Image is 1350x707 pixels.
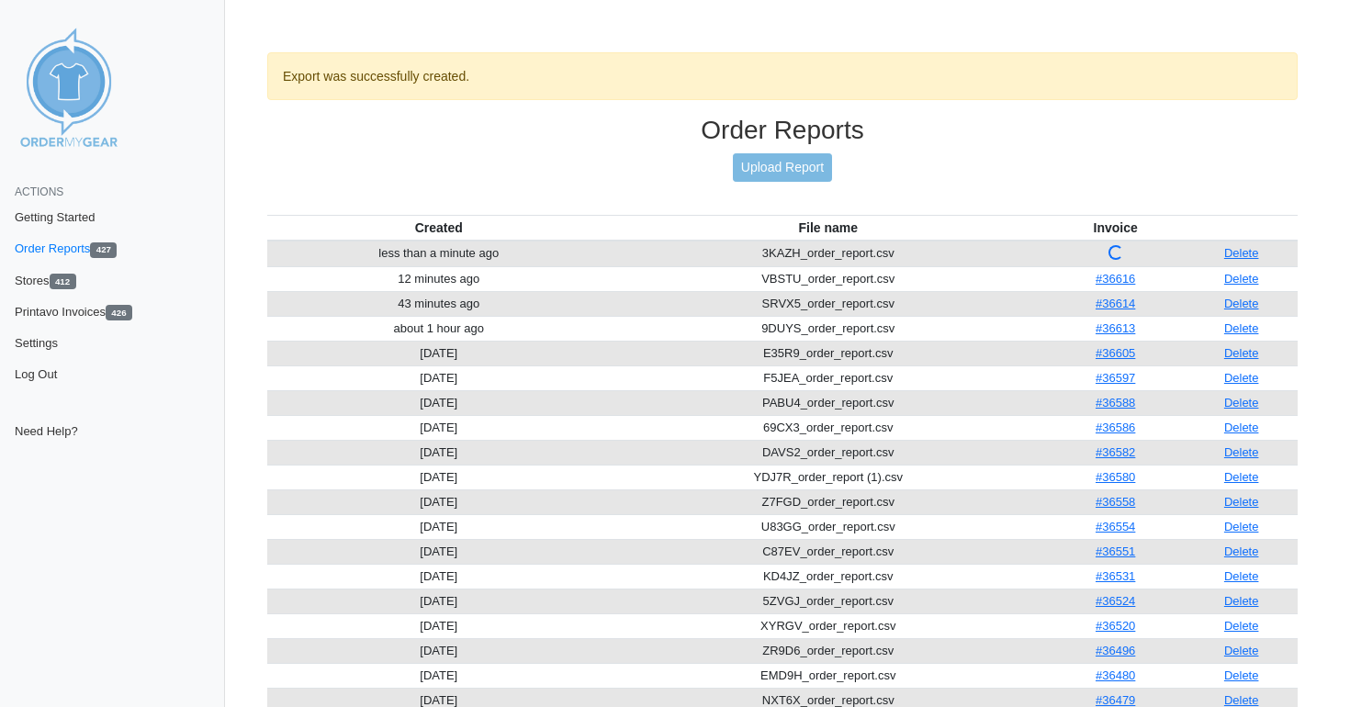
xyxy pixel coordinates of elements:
[90,242,117,258] span: 427
[267,215,611,241] th: Created
[1224,346,1259,360] a: Delete
[611,316,1046,341] td: 9DUYS_order_report.csv
[267,291,611,316] td: 43 minutes ago
[1224,246,1259,260] a: Delete
[1224,421,1259,434] a: Delete
[1224,495,1259,509] a: Delete
[267,115,1298,146] h3: Order Reports
[611,215,1046,241] th: File name
[1224,644,1259,657] a: Delete
[1224,619,1259,633] a: Delete
[1096,520,1135,533] a: #36554
[611,613,1046,638] td: XYRGV_order_report.csv
[267,489,611,514] td: [DATE]
[1096,569,1135,583] a: #36531
[611,291,1046,316] td: SRVX5_order_report.csv
[267,514,611,539] td: [DATE]
[1096,470,1135,484] a: #36580
[1224,594,1259,608] a: Delete
[1046,215,1185,241] th: Invoice
[267,341,611,365] td: [DATE]
[1224,445,1259,459] a: Delete
[611,241,1046,267] td: 3KAZH_order_report.csv
[267,316,611,341] td: about 1 hour ago
[1096,594,1135,608] a: #36524
[267,266,611,291] td: 12 minutes ago
[611,266,1046,291] td: VBSTU_order_report.csv
[1224,693,1259,707] a: Delete
[1096,445,1135,459] a: #36582
[1224,520,1259,533] a: Delete
[611,465,1046,489] td: YDJ7R_order_report (1).csv
[1096,272,1135,286] a: #36616
[1224,297,1259,310] a: Delete
[1096,693,1135,707] a: #36479
[50,274,76,289] span: 412
[611,539,1046,564] td: C87EV_order_report.csv
[267,663,611,688] td: [DATE]
[1096,644,1135,657] a: #36496
[1224,396,1259,410] a: Delete
[611,663,1046,688] td: EMD9H_order_report.csv
[1096,297,1135,310] a: #36614
[611,564,1046,589] td: KD4JZ_order_report.csv
[267,52,1298,100] div: Export was successfully created.
[1096,495,1135,509] a: #36558
[611,415,1046,440] td: 69CX3_order_report.csv
[611,514,1046,539] td: U83GG_order_report.csv
[1224,668,1259,682] a: Delete
[733,153,832,182] a: Upload Report
[611,638,1046,663] td: ZR9D6_order_report.csv
[611,390,1046,415] td: PABU4_order_report.csv
[267,589,611,613] td: [DATE]
[1224,569,1259,583] a: Delete
[1096,321,1135,335] a: #36613
[267,365,611,390] td: [DATE]
[106,305,132,320] span: 426
[1224,544,1259,558] a: Delete
[611,489,1046,514] td: Z7FGD_order_report.csv
[1096,544,1135,558] a: #36551
[1096,619,1135,633] a: #36520
[267,465,611,489] td: [DATE]
[1224,272,1259,286] a: Delete
[1224,321,1259,335] a: Delete
[267,613,611,638] td: [DATE]
[1096,371,1135,385] a: #36597
[611,589,1046,613] td: 5ZVGJ_order_report.csv
[611,341,1046,365] td: E35R9_order_report.csv
[267,390,611,415] td: [DATE]
[1224,470,1259,484] a: Delete
[611,440,1046,465] td: DAVS2_order_report.csv
[267,638,611,663] td: [DATE]
[267,564,611,589] td: [DATE]
[267,415,611,440] td: [DATE]
[1096,396,1135,410] a: #36588
[1096,421,1135,434] a: #36586
[1096,668,1135,682] a: #36480
[15,185,63,198] span: Actions
[267,539,611,564] td: [DATE]
[1224,371,1259,385] a: Delete
[267,440,611,465] td: [DATE]
[1096,346,1135,360] a: #36605
[267,241,611,267] td: less than a minute ago
[611,365,1046,390] td: F5JEA_order_report.csv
